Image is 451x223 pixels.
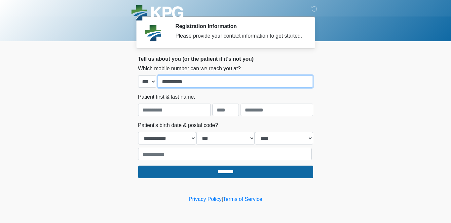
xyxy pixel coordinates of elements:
img: Agent Avatar [143,23,163,43]
label: Patient first & last name: [138,93,195,101]
a: Privacy Policy [189,196,222,202]
label: Which mobile number can we reach you at? [138,65,241,73]
h2: Tell us about you (or the patient if it's not you) [138,56,313,62]
img: KPG Healthcare Logo [132,5,183,22]
a: | [222,196,223,202]
a: Terms of Service [223,196,262,202]
label: Patient's birth date & postal code? [138,121,218,129]
div: Please provide your contact information to get started. [175,32,303,40]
